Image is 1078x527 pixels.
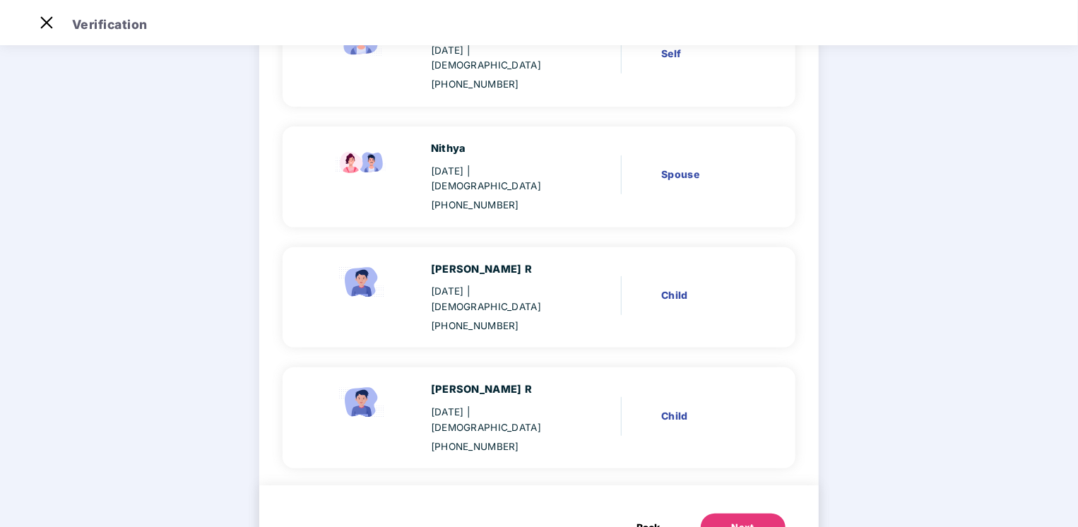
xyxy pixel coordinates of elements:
span: | [DEMOGRAPHIC_DATA] [431,165,541,191]
div: Nithya [431,141,569,157]
span: | [DEMOGRAPHIC_DATA] [431,285,541,312]
div: Child [661,288,752,303]
div: Spouse [661,167,752,182]
span: | [DEMOGRAPHIC_DATA] [431,406,541,432]
img: svg+xml;base64,PHN2ZyBpZD0iQ2hpbGRfbWFsZV9pY29uIiB4bWxucz0iaHR0cDovL3d3dy53My5vcmcvMjAwMC9zdmciIH... [333,261,390,301]
div: [PHONE_NUMBER] [431,77,569,92]
div: [PERSON_NAME] R [431,261,569,278]
div: [DATE] [431,284,569,314]
div: Self [661,46,752,61]
div: [PHONE_NUMBER] [431,439,569,454]
img: svg+xml;base64,PHN2ZyBpZD0iQ2hpbGRfbWFsZV9pY29uIiB4bWxucz0iaHR0cDovL3d3dy53My5vcmcvMjAwMC9zdmciIH... [333,381,390,421]
div: [PHONE_NUMBER] [431,198,569,213]
div: [PHONE_NUMBER] [431,319,569,333]
div: [DATE] [431,164,569,194]
div: [DATE] [431,405,569,435]
div: [DATE] [431,43,569,73]
div: [PERSON_NAME] R [431,381,569,398]
img: svg+xml;base64,PHN2ZyB4bWxucz0iaHR0cDovL3d3dy53My5vcmcvMjAwMC9zdmciIHdpZHRoPSI5Ny44OTciIGhlaWdodD... [333,141,390,180]
div: Child [661,408,752,424]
